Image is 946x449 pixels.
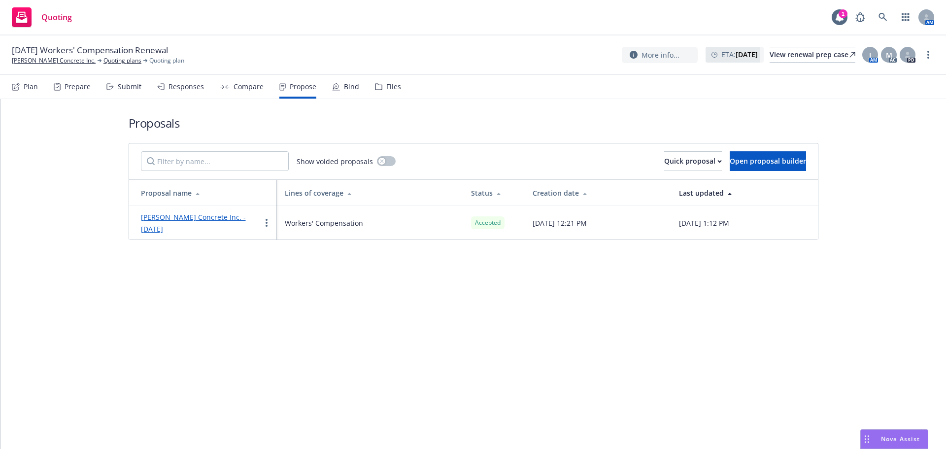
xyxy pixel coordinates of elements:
[141,188,269,198] div: Proposal name
[169,83,204,91] div: Responses
[679,218,729,228] span: [DATE] 1:12 PM
[642,50,679,60] span: More info...
[141,212,246,234] a: [PERSON_NAME] Concrete Inc. - [DATE]
[12,44,168,56] span: [DATE] Workers' Compensation Renewal
[622,47,698,63] button: More info...
[285,218,363,228] span: Workers' Compensation
[770,47,855,62] div: View renewal prep case
[471,188,517,198] div: Status
[386,83,401,91] div: Files
[736,50,758,59] strong: [DATE]
[12,56,96,65] a: [PERSON_NAME] Concrete Inc.
[533,218,587,228] span: [DATE] 12:21 PM
[850,7,870,27] a: Report a Bug
[861,430,873,449] div: Drag to move
[290,83,316,91] div: Propose
[730,156,806,166] span: Open proposal builder
[24,83,38,91] div: Plan
[869,50,871,60] span: J
[886,50,892,60] span: M
[475,218,501,227] span: Accepted
[234,83,264,91] div: Compare
[149,56,184,65] span: Quoting plan
[41,13,72,21] span: Quoting
[839,9,847,18] div: 1
[533,188,663,198] div: Creation date
[285,188,455,198] div: Lines of coverage
[873,7,893,27] a: Search
[664,152,722,171] div: Quick proposal
[721,49,758,60] span: ETA :
[881,435,920,443] span: Nova Assist
[261,217,272,229] a: more
[922,49,934,61] a: more
[65,83,91,91] div: Prepare
[770,47,855,63] a: View renewal prep case
[129,115,818,131] h1: Proposals
[103,56,141,65] a: Quoting plans
[344,83,359,91] div: Bind
[730,151,806,171] button: Open proposal builder
[141,151,289,171] input: Filter by name...
[297,156,373,167] span: Show voided proposals
[664,151,722,171] button: Quick proposal
[679,188,810,198] div: Last updated
[8,3,76,31] a: Quoting
[860,429,928,449] button: Nova Assist
[896,7,915,27] a: Switch app
[118,83,141,91] div: Submit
